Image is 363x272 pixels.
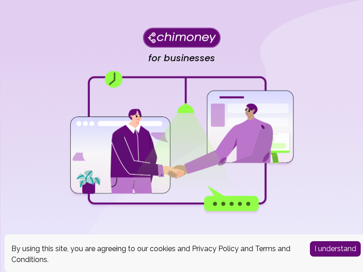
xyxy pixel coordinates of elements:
h4: for businesses [148,53,215,64]
a: Privacy Policy [192,244,239,253]
div: By using this site, you are agreeing to our cookies and and . [11,243,296,265]
img: for businesses [68,71,295,214]
button: Accept cookies [310,241,361,257]
img: Chimoney for businesses [143,27,221,48]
